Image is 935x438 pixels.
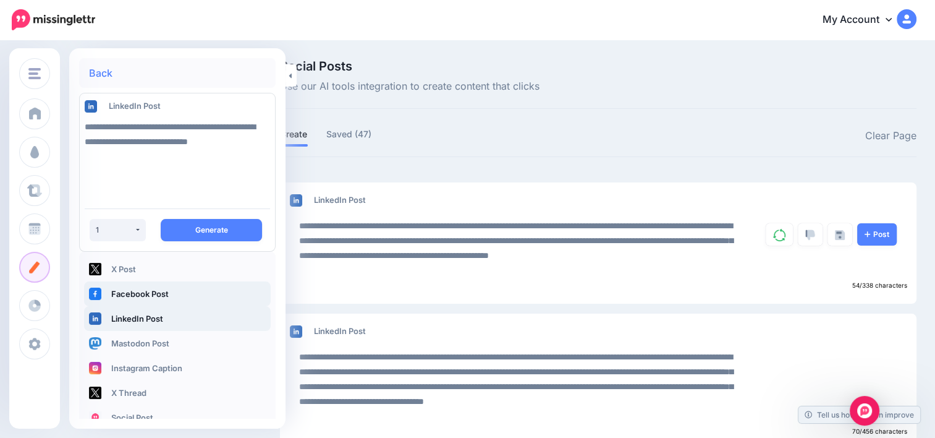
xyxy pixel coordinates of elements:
img: linkedin-square.png [290,194,302,207]
img: thumbs-down-grey.png [805,230,815,241]
div: 1 [96,225,134,234]
span: LinkedIn Post [109,101,161,111]
img: instagram-square.png [89,362,101,374]
span: LinkedIn Post [314,326,366,336]
img: save.png [835,230,845,240]
img: linkedin-square.png [290,325,302,338]
img: facebook-square.png [89,288,101,300]
img: Missinglettr [12,9,95,30]
a: Instagram Caption [84,356,271,380]
img: linkedin-square.png [85,100,97,113]
img: mastodon-square.png [89,337,101,350]
img: twitter-square.png [89,263,101,275]
a: Back [89,68,112,78]
span: Social Posts [280,60,539,72]
a: Post [857,223,897,246]
img: logo-square.png [89,411,101,424]
img: sync-green.png [773,229,785,241]
a: LinkedIn Post [84,306,271,331]
div: 54/338 characters [280,278,916,294]
a: Mastodon Post [84,331,271,356]
a: X Post [84,257,271,281]
a: Saved (47) [326,127,372,142]
img: linkedin-square.png [89,312,101,325]
a: X Thread [84,380,271,405]
img: twitter-square.png [89,387,101,399]
span: LinkedIn Post [314,195,366,205]
div: Open Intercom Messenger [850,396,879,426]
button: Generate [161,219,262,241]
a: Tell us how we can improve [798,406,920,423]
a: Facebook Post [84,281,271,306]
span: Use our AI tools integration to create content that clicks [280,79,539,95]
button: 1 [90,219,146,241]
a: My Account [810,5,916,35]
a: Social Post [84,405,271,430]
img: menu.png [28,68,41,79]
a: Clear Page [865,128,916,144]
a: Create [280,127,308,142]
